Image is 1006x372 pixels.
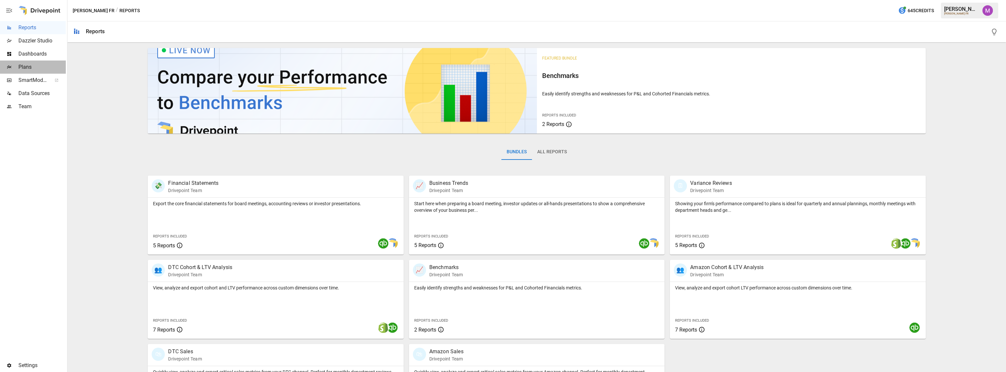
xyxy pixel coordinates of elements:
[674,179,687,192] div: 🗓
[542,70,920,81] h6: Benchmarks
[378,322,389,333] img: shopify
[18,37,66,45] span: Dazzler Studio
[429,179,468,187] p: Business Trends
[909,238,920,249] img: smart model
[414,234,448,238] span: Reports Included
[414,318,448,323] span: Reports Included
[18,63,66,71] span: Plans
[648,238,659,249] img: smart model
[675,327,697,333] span: 7 Reports
[908,7,934,15] span: 645 Credits
[414,327,436,333] span: 2 Reports
[378,238,389,249] img: quickbooks
[675,234,709,238] span: Reports Included
[168,348,202,356] p: DTC Sales
[18,89,66,97] span: Data Sources
[690,187,732,194] p: Drivepoint Team
[690,179,732,187] p: Variance Reviews
[909,322,920,333] img: quickbooks
[168,356,202,362] p: Drivepoint Team
[18,24,66,32] span: Reports
[18,103,66,111] span: Team
[73,7,114,15] button: [PERSON_NAME] FR
[168,179,218,187] p: Financial Statements
[675,285,920,291] p: View, analyze and export cohort LTV performance across custom dimensions over time.
[542,90,920,97] p: Easily identify strengths and weaknesses for P&L and Cohorted Financials metrics.
[18,50,66,58] span: Dashboards
[168,263,232,271] p: DTC Cohort & LTV Analysis
[675,242,697,248] span: 5 Reports
[639,238,649,249] img: quickbooks
[675,200,920,213] p: Showing your firm's performance compared to plans is ideal for quarterly and annual plannings, mo...
[891,238,901,249] img: shopify
[153,234,187,238] span: Reports Included
[429,348,464,356] p: Amazon Sales
[414,285,659,291] p: Easily identify strengths and weaknesses for P&L and Cohorted Financials metrics.
[116,7,118,15] div: /
[542,56,577,61] span: Featured Bundle
[429,271,463,278] p: Drivepoint Team
[414,200,659,213] p: Start here when preparing a board meeting, investor updates or all-hands presentations to show a ...
[387,238,398,249] img: smart model
[429,263,463,271] p: Benchmarks
[148,48,537,134] img: video thumbnail
[18,361,66,369] span: Settings
[429,187,468,194] p: Drivepoint Team
[532,144,572,160] button: All Reports
[18,76,47,84] span: SmartModel
[690,263,764,271] p: Amazon Cohort & LTV Analysis
[152,179,165,192] div: 💸
[413,263,426,277] div: 📈
[944,6,978,12] div: [PERSON_NAME]
[978,1,997,20] button: Umer Muhammed
[542,121,564,127] span: 2 Reports
[168,187,218,194] p: Drivepoint Team
[387,322,398,333] img: quickbooks
[153,327,175,333] span: 7 Reports
[982,5,993,16] img: Umer Muhammed
[429,356,464,362] p: Drivepoint Team
[153,200,398,207] p: Export the core financial statements for board meetings, accounting reviews or investor presentat...
[414,242,436,248] span: 5 Reports
[152,263,165,277] div: 👥
[501,144,532,160] button: Bundles
[900,238,911,249] img: quickbooks
[168,271,232,278] p: Drivepoint Team
[153,285,398,291] p: View, analyze and export cohort and LTV performance across custom dimensions over time.
[152,348,165,361] div: 🛍
[944,12,978,15] div: [PERSON_NAME] FR
[86,28,105,35] div: Reports
[542,113,576,117] span: Reports Included
[675,318,709,323] span: Reports Included
[413,348,426,361] div: 🛍
[895,5,937,17] button: 645Credits
[674,263,687,277] div: 👥
[47,75,52,84] span: ™
[690,271,764,278] p: Drivepoint Team
[153,318,187,323] span: Reports Included
[153,242,175,249] span: 5 Reports
[413,179,426,192] div: 📈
